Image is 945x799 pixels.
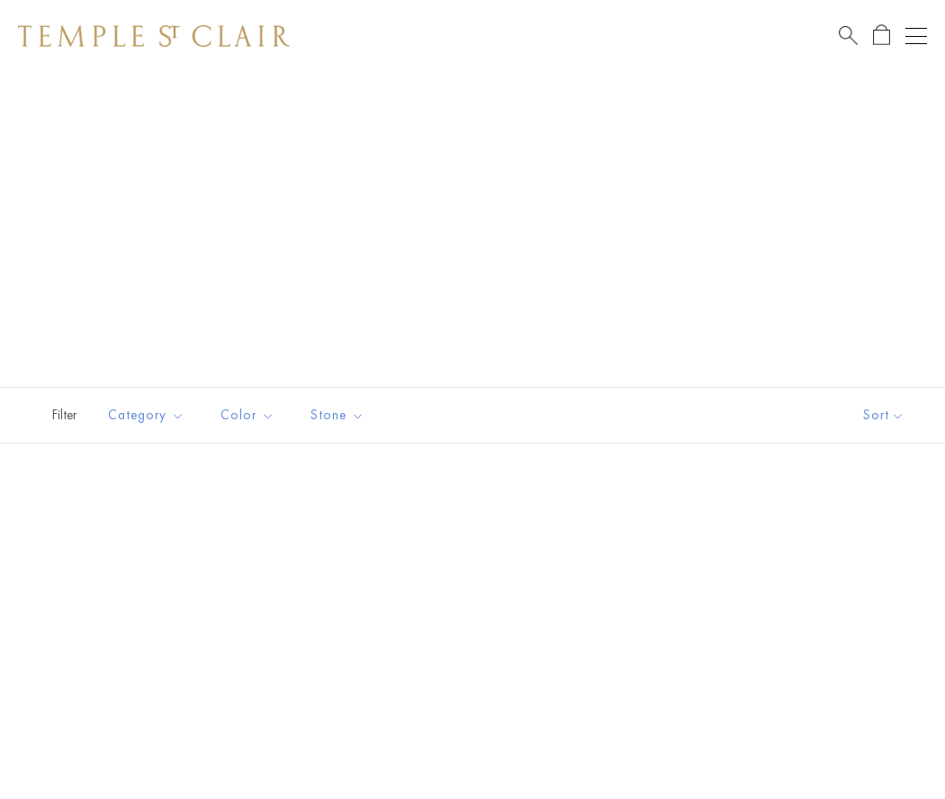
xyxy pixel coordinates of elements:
[839,24,858,47] a: Search
[211,404,288,426] span: Color
[18,25,290,47] img: Temple St. Clair
[94,395,198,435] button: Category
[905,25,927,47] button: Open navigation
[823,388,945,443] button: Show sort by
[99,404,198,426] span: Category
[301,404,378,426] span: Stone
[207,395,288,435] button: Color
[297,395,378,435] button: Stone
[873,24,890,47] a: Open Shopping Bag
